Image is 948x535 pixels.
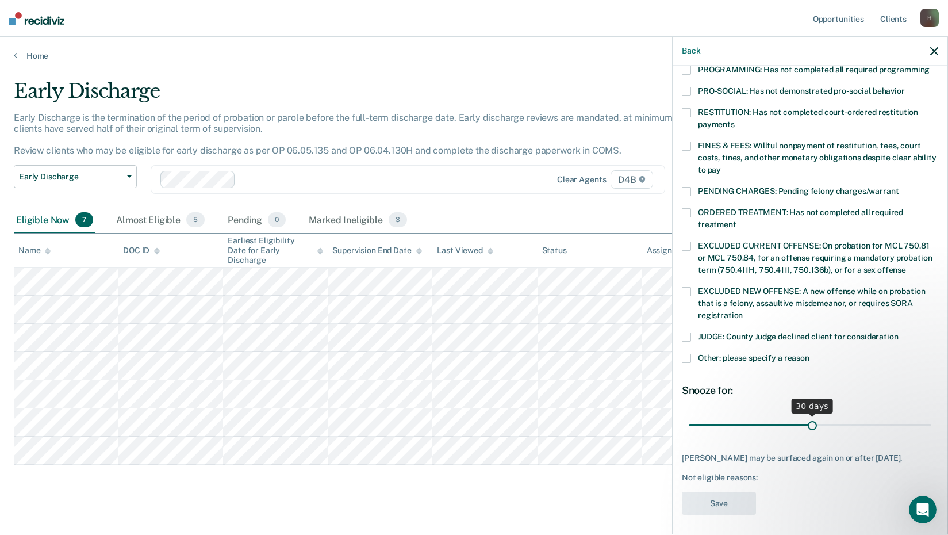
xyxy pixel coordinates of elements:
[437,246,493,255] div: Last Viewed
[647,246,701,255] div: Assigned to
[19,172,122,182] span: Early Discharge
[389,212,407,227] span: 3
[698,332,899,341] span: JUDGE: County Judge declined client for consideration
[225,208,288,233] div: Pending
[268,212,286,227] span: 0
[332,246,421,255] div: Supervision End Date
[682,384,938,397] div: Snooze for:
[682,453,938,463] div: [PERSON_NAME] may be surfaced again on or after [DATE].
[791,399,833,414] div: 30 days
[75,212,93,227] span: 7
[14,112,697,156] p: Early Discharge is the termination of the period of probation or parole before the full-term disc...
[306,208,409,233] div: Marked Ineligible
[14,208,95,233] div: Eligible Now
[682,473,938,483] div: Not eligible reasons:
[698,186,899,196] span: PENDING CHARGES: Pending felony charges/warrant
[542,246,567,255] div: Status
[698,286,925,320] span: EXCLUDED NEW OFFENSE: A new offense while on probation that is a felony, assaultive misdemeanor, ...
[698,65,930,74] span: PROGRAMMING: Has not completed all required programming
[698,86,905,95] span: PRO-SOCIAL: Has not demonstrated pro-social behavior
[18,246,51,255] div: Name
[123,246,160,255] div: DOC ID
[9,12,64,25] img: Recidiviz
[14,79,725,112] div: Early Discharge
[920,9,939,27] div: H
[698,241,932,274] span: EXCLUDED CURRENT OFFENSE: On probation for MCL 750.81 or MCL 750.84, for an offense requiring a m...
[698,353,809,362] span: Other: please specify a reason
[698,108,918,129] span: RESTITUTION: Has not completed court-ordered restitution payments
[228,236,323,265] div: Earliest Eligibility Date for Early Discharge
[682,492,756,515] button: Save
[611,170,653,189] span: D4B
[114,208,207,233] div: Almost Eligible
[14,51,934,61] a: Home
[682,46,700,56] button: Back
[698,141,937,174] span: FINES & FEES: Willful nonpayment of restitution, fees, court costs, fines, and other monetary obl...
[909,496,937,523] iframe: Intercom live chat
[557,175,606,185] div: Clear agents
[186,212,205,227] span: 5
[698,208,903,229] span: ORDERED TREATMENT: Has not completed all required treatment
